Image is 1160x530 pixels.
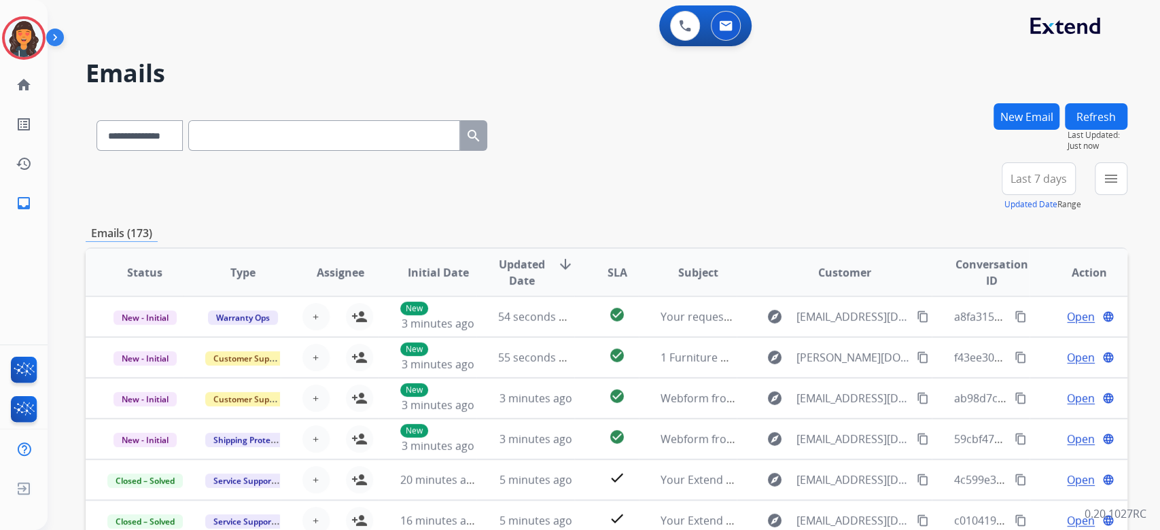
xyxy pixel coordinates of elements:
mat-icon: language [1102,433,1114,445]
mat-icon: person_add [351,349,368,366]
mat-icon: home [16,77,32,93]
span: Service Support [205,474,283,488]
span: 1 Furniture Parts Supplier [661,350,793,365]
span: 3 minutes ago [402,397,474,412]
span: Customer Support [205,392,294,406]
span: Subject [678,264,718,281]
p: New [400,383,428,397]
mat-icon: content_copy [917,351,929,364]
span: Type [230,264,256,281]
span: Range [1004,198,1081,210]
span: Assignee [317,264,364,281]
span: Your Extend Claim [661,513,754,528]
span: Your requested Mattress Firm receipt [661,309,854,324]
mat-icon: content_copy [1015,433,1027,445]
span: + [313,308,319,325]
span: + [313,472,319,488]
mat-icon: list_alt [16,116,32,132]
mat-icon: content_copy [917,433,929,445]
mat-icon: content_copy [1015,474,1027,486]
span: [EMAIL_ADDRESS][DOMAIN_NAME] [796,512,909,529]
mat-icon: person_add [351,472,368,488]
mat-icon: check_circle [609,388,625,404]
p: Emails (173) [86,225,158,242]
p: New [400,342,428,356]
span: New - Initial [113,311,177,325]
span: 3 minutes ago [402,316,474,331]
mat-icon: explore [767,390,783,406]
button: + [302,344,330,371]
span: Open [1067,390,1095,406]
span: 3 minutes ago [499,391,572,406]
mat-icon: content_copy [1015,514,1027,527]
span: [EMAIL_ADDRESS][DOMAIN_NAME] [796,308,909,325]
span: Last 7 days [1010,176,1067,181]
span: Open [1067,308,1095,325]
button: + [302,466,330,493]
span: Open [1067,349,1095,366]
span: [EMAIL_ADDRESS][DOMAIN_NAME] [796,431,909,447]
mat-icon: explore [767,472,783,488]
span: + [313,512,319,529]
mat-icon: person_add [351,308,368,325]
span: 3 minutes ago [499,431,572,446]
span: 54 seconds ago [498,309,578,324]
span: 16 minutes ago [400,513,479,528]
mat-icon: person_add [351,390,368,406]
mat-icon: search [465,128,482,144]
mat-icon: check [609,470,625,486]
span: [EMAIL_ADDRESS][DOMAIN_NAME] [796,390,909,406]
button: Updated Date [1004,199,1057,210]
span: 55 seconds ago [498,350,578,365]
span: 20 minutes ago [400,472,479,487]
mat-icon: language [1102,311,1114,323]
span: 3 minutes ago [402,357,474,372]
span: Last Updated: [1068,130,1127,141]
p: New [400,302,428,315]
span: f43ee307-34b1-488e-98fa-651fe6459ca8 [953,350,1155,365]
mat-icon: language [1102,474,1114,486]
span: + [313,349,319,366]
span: Warranty Ops [208,311,278,325]
span: + [313,431,319,447]
mat-icon: person_add [351,431,368,447]
span: Initial Date [407,264,468,281]
span: Open [1067,512,1095,529]
mat-icon: check_circle [609,429,625,445]
p: 0.20.1027RC [1085,506,1146,522]
button: + [302,303,330,330]
span: SLA [607,264,627,281]
mat-icon: explore [767,349,783,366]
mat-icon: content_copy [1015,311,1027,323]
mat-icon: content_copy [1015,351,1027,364]
span: New - Initial [113,351,177,366]
mat-icon: history [16,156,32,172]
mat-icon: menu [1103,171,1119,187]
mat-icon: inbox [16,195,32,211]
th: Action [1030,249,1127,296]
mat-icon: check [609,510,625,527]
span: 5 minutes ago [499,513,572,528]
span: Status [127,264,162,281]
span: Shipping Protection [205,433,298,447]
span: New - Initial [113,392,177,406]
mat-icon: content_copy [917,514,929,527]
mat-icon: check_circle [609,347,625,364]
mat-icon: explore [767,431,783,447]
span: New - Initial [113,433,177,447]
p: New [400,424,428,438]
mat-icon: person_add [351,512,368,529]
mat-icon: check_circle [609,306,625,323]
h2: Emails [86,60,1127,87]
span: Service Support [205,514,283,529]
span: Webform from [EMAIL_ADDRESS][DOMAIN_NAME] on [DATE] [661,391,968,406]
span: Customer [818,264,871,281]
mat-icon: content_copy [1015,392,1027,404]
span: Webform from [EMAIL_ADDRESS][DOMAIN_NAME] on [DATE] [661,431,968,446]
span: Closed – Solved [107,474,183,488]
button: + [302,385,330,412]
span: + [313,390,319,406]
span: Updated Date [498,256,546,289]
span: Open [1067,472,1095,488]
button: + [302,425,330,453]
